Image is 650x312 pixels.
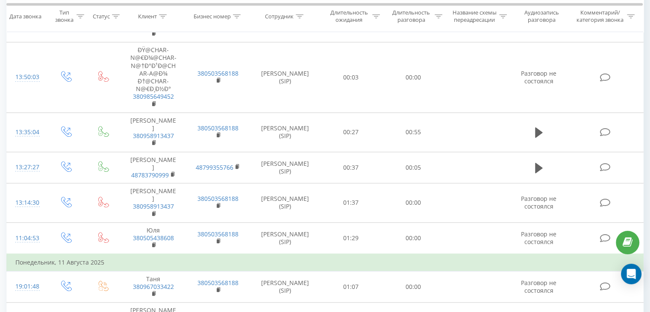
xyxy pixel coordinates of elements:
[15,159,38,176] div: 13:27:27
[15,124,38,141] div: 13:35:04
[521,69,556,85] span: Разговор не состоялся
[320,112,382,152] td: 00:27
[197,124,238,132] a: 380503568188
[517,9,567,24] div: Аудиозапись разговора
[621,264,641,284] div: Open Intercom Messenger
[521,230,556,246] span: Разговор не состоялся
[250,152,320,183] td: [PERSON_NAME] (SIP)
[133,92,174,100] a: 380985649452
[121,112,185,152] td: [PERSON_NAME]
[15,278,38,295] div: 19:01:48
[54,9,74,24] div: Тип звонка
[15,69,38,85] div: 13:50:03
[320,152,382,183] td: 00:37
[320,42,382,113] td: 00:03
[15,194,38,211] div: 13:14:30
[250,271,320,303] td: [PERSON_NAME] (SIP)
[382,152,444,183] td: 00:05
[521,194,556,210] span: Разговор не состоялся
[197,230,238,238] a: 380503568188
[390,9,432,24] div: Длительность разговора
[521,279,556,294] span: Разговор не состоялся
[320,271,382,303] td: 01:07
[133,132,174,140] a: 380958913437
[320,183,382,223] td: 01:37
[121,183,185,223] td: [PERSON_NAME]
[250,42,320,113] td: [PERSON_NAME] (SIP)
[382,112,444,152] td: 00:55
[382,183,444,223] td: 00:00
[320,222,382,254] td: 01:29
[131,171,169,179] a: 48783790999
[196,163,233,171] a: 48799355766
[121,42,185,113] td: ÐŸ@CHAR-N@€Ð¾@CHAR-N@†Ð°Ð¹Ð@CHAR-A@Ð¾ Ð†@CHAR-N@€Ð¸Ð½Ð°
[133,202,174,210] a: 380958913437
[121,222,185,254] td: Юля
[575,9,625,24] div: Комментарий/категория звонка
[328,9,371,24] div: Длительность ожидания
[121,152,185,183] td: [PERSON_NAME]
[382,271,444,303] td: 00:00
[133,283,174,291] a: 380967033422
[197,69,238,77] a: 380503568188
[265,12,294,20] div: Сотрудник
[15,230,38,247] div: 11:04:53
[197,194,238,203] a: 380503568188
[194,12,231,20] div: Бизнес номер
[133,234,174,242] a: 380505438608
[250,183,320,223] td: [PERSON_NAME] (SIP)
[250,112,320,152] td: [PERSON_NAME] (SIP)
[138,12,157,20] div: Клиент
[250,222,320,254] td: [PERSON_NAME] (SIP)
[382,222,444,254] td: 00:00
[197,279,238,287] a: 380503568188
[452,9,497,24] div: Название схемы переадресации
[382,42,444,113] td: 00:00
[121,271,185,303] td: Таня
[93,12,110,20] div: Статус
[7,254,644,271] td: Понедельник, 11 Августа 2025
[9,12,41,20] div: Дата звонка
